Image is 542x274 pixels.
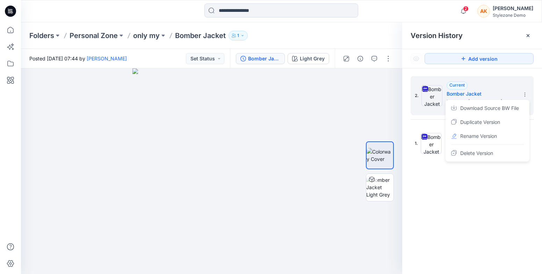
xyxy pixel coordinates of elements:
[132,68,291,274] img: eyJhbGciOiJIUzI1NiIsImtpZCI6IjAiLCJzbHQiOiJzZXMiLCJ0eXAiOiJKV1QifQ.eyJkYXRhIjp7InR5cGUiOiJzdG9yYW...
[525,33,531,38] button: Close
[411,31,463,40] span: Version History
[411,53,422,64] button: Show Hidden Versions
[415,92,419,99] span: 2.
[415,140,418,147] span: 1.
[133,31,160,40] a: only my
[421,133,442,154] img: Bomber Jacket
[300,55,325,62] div: Light Grey
[288,53,329,64] button: Light Grey
[460,132,497,140] span: Rename Version
[421,85,442,106] img: Bomber Jacket
[425,53,534,64] button: Add version
[29,31,54,40] a: Folders
[229,31,248,40] button: 1
[366,176,393,198] img: Bomber Jacket Light Grey
[248,55,280,62] div: Bomber Jacket
[367,148,393,163] img: Colorway Cover
[447,90,516,98] h5: Bomber Jacket
[449,82,465,88] span: Current
[447,98,516,105] span: Posted by: Anna Kudinova
[236,53,285,64] button: Bomber Jacket
[355,53,366,64] button: Details
[175,31,226,40] p: Bomber Jacket
[237,32,239,39] p: 1
[460,104,519,112] span: Download Source BW File
[460,149,493,157] span: Delete Version
[70,31,118,40] a: Personal Zone
[477,5,490,17] div: AK
[29,55,127,62] span: Posted [DATE] 07:44 by
[460,118,500,126] span: Duplicate Version
[493,4,533,13] div: [PERSON_NAME]
[493,13,533,18] div: Stylezone Demo
[87,55,127,61] a: [PERSON_NAME]
[463,6,469,12] span: 2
